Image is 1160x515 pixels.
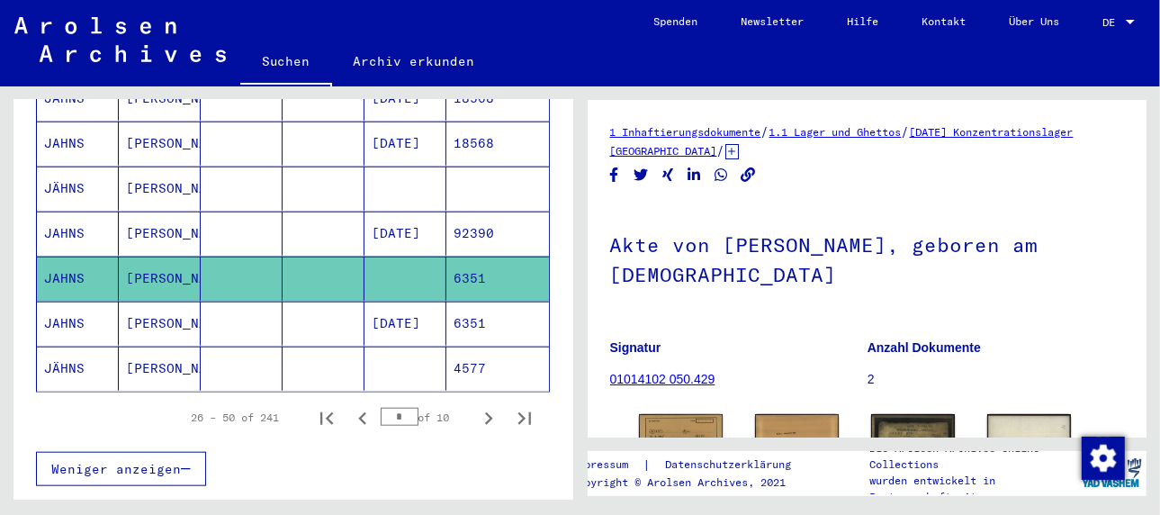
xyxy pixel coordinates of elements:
button: First page [309,400,345,436]
button: Share on Twitter [632,164,651,186]
button: Last page [507,400,543,436]
img: Zustimmung ändern [1082,437,1125,480]
a: 1 Inhaftierungsdokumente [610,125,761,139]
mat-cell: JAHNS [37,122,119,166]
mat-cell: [PERSON_NAME] [119,122,201,166]
button: Previous page [345,400,381,436]
mat-cell: [DATE] [364,212,446,256]
mat-cell: [DATE] [364,122,446,166]
mat-cell: [PERSON_NAME] [119,257,201,301]
p: 2 [868,370,1124,389]
button: Share on Facebook [605,164,624,186]
img: 002.jpg [755,414,839,474]
div: of 10 [381,409,471,426]
mat-cell: [PERSON_NAME] [119,167,201,211]
mat-cell: [DATE] [364,302,446,346]
span: DE [1102,16,1122,29]
img: yv_logo.png [1078,450,1146,495]
mat-cell: 18568 [446,122,549,166]
h1: Akte von [PERSON_NAME], geboren am [DEMOGRAPHIC_DATA] [610,203,1125,312]
button: Next page [471,400,507,436]
mat-cell: 6351 [446,302,549,346]
mat-cell: 4577 [446,347,549,391]
mat-cell: 92390 [446,212,549,256]
p: Die Arolsen Archives Online-Collections [869,440,1076,473]
mat-cell: JÄHNS [37,347,119,391]
b: Signatur [610,340,661,355]
a: Archiv erkunden [332,40,497,83]
div: | [571,456,813,474]
mat-cell: [PERSON_NAME] [119,212,201,256]
a: 1.1 Lager und Ghettos [769,125,902,139]
a: Impressum [571,456,643,474]
span: / [902,123,910,140]
mat-cell: [PERSON_NAME] [119,347,201,391]
mat-cell: [PERSON_NAME] [119,302,201,346]
button: Weniger anzeigen [36,452,206,486]
a: Datenschutzerklärung [651,456,813,474]
img: 001.jpg [639,414,723,474]
button: Share on Xing [659,164,678,186]
b: Anzahl Dokumente [868,340,981,355]
mat-cell: JAHNS [37,302,119,346]
mat-cell: JAHNS [37,212,119,256]
mat-cell: JÄHNS [37,167,119,211]
p: wurden entwickelt in Partnerschaft mit [869,473,1076,505]
span: Weniger anzeigen [51,461,181,477]
span: / [717,142,725,158]
mat-cell: JAHNS [37,257,119,301]
a: 01014102 050.429 [610,372,715,386]
div: 26 – 50 of 241 [192,410,280,426]
button: Share on WhatsApp [712,164,731,186]
p: Copyright © Arolsen Archives, 2021 [571,474,813,491]
img: Arolsen_neg.svg [14,17,226,62]
button: Copy link [739,164,758,186]
span: / [761,123,769,140]
button: Share on LinkedIn [685,164,704,186]
a: Suchen [240,40,332,86]
mat-cell: 6351 [446,257,549,301]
